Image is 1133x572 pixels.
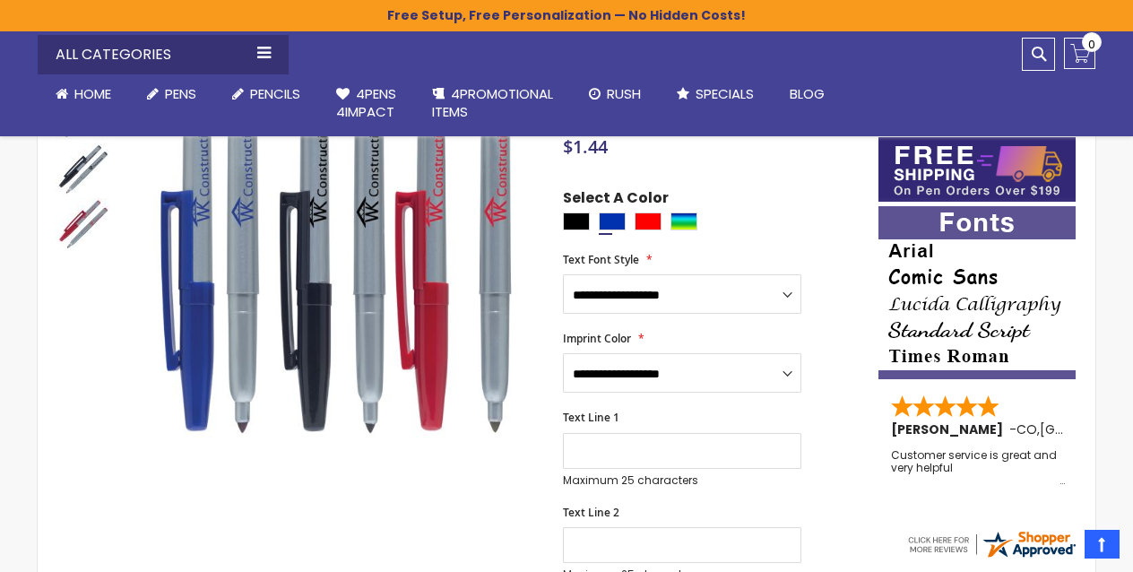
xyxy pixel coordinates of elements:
span: 4Pens 4impact [336,84,396,121]
span: CO [1016,420,1037,438]
img: RevMark® Industrial Custom Marker [129,56,539,465]
img: font-personalization-examples [878,206,1076,379]
span: Blog [790,84,825,103]
span: Home [74,84,111,103]
iframe: Google Customer Reviews [985,524,1133,572]
span: Text Font Style [563,252,639,267]
div: Assorted [670,212,697,230]
a: 4PROMOTIONALITEMS [414,74,571,133]
span: Select A Color [563,188,669,212]
a: 4Pens4impact [318,74,414,133]
span: Pencils [250,84,300,103]
img: RevMark® Industrial Custom Marker [56,143,109,196]
span: Pens [165,84,196,103]
span: Text Line 1 [563,410,619,425]
a: 4pens.com certificate URL [905,549,1077,564]
a: Blog [772,74,843,114]
div: All Categories [38,35,289,74]
p: Maximum 25 characters [563,473,801,488]
a: Pencils [214,74,318,114]
div: RevMark® Industrial Custom Marker [56,196,109,252]
a: 0 [1064,38,1095,69]
div: RevMark® Industrial Custom Marker [56,141,111,196]
span: Imprint Color [563,331,631,346]
span: Text Line 2 [563,505,619,520]
span: 4PROMOTIONAL ITEMS [432,84,553,121]
img: RevMark® Industrial Custom Marker [56,198,109,252]
a: Rush [571,74,659,114]
span: [PERSON_NAME] [891,420,1009,438]
span: $1.44 [563,134,608,159]
a: Home [38,74,129,114]
img: Free shipping on orders over $199 [878,137,1076,202]
div: Black [563,212,590,230]
div: Customer service is great and very helpful [891,449,1065,488]
img: 4pens.com widget logo [905,528,1077,560]
div: Red [635,212,662,230]
span: Specials [696,84,754,103]
a: Pens [129,74,214,114]
div: Blue [599,212,626,230]
span: 0 [1088,36,1095,53]
a: Specials [659,74,772,114]
span: Rush [607,84,641,103]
